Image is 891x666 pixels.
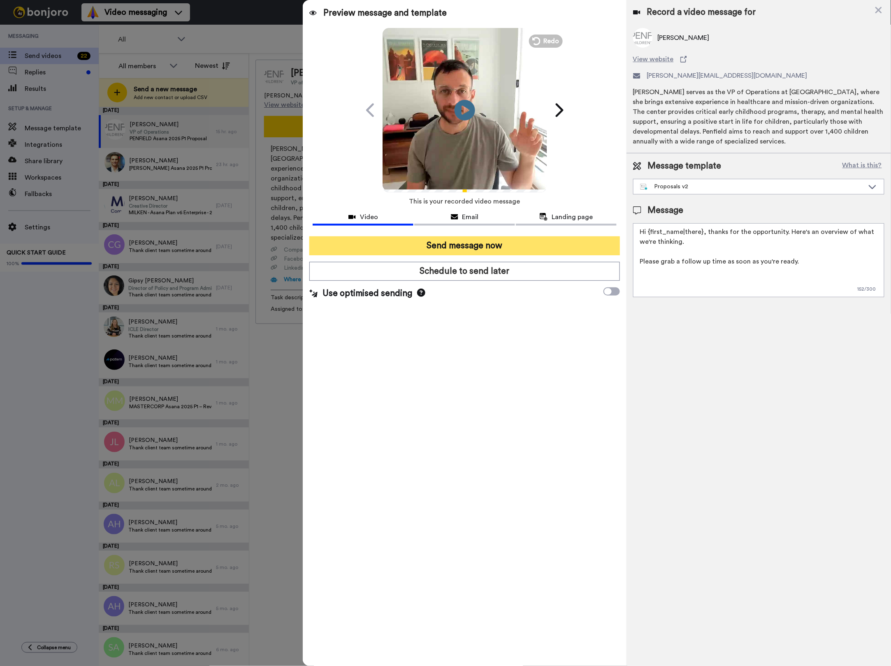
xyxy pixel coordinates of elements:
span: [PERSON_NAME][EMAIL_ADDRESS][DOMAIN_NAME] [647,71,807,81]
span: Message [648,204,684,217]
span: This is your recorded video message [409,192,520,210]
textarea: Hi {first_name|there}, thanks for the opportunity. Here's an overview of what we're thinking. Ple... [633,223,884,297]
span: Message template [648,160,722,172]
span: Email [462,212,479,222]
img: nextgen-template.svg [640,184,648,190]
span: View website [633,54,674,64]
span: Use optimised sending [323,287,412,300]
a: View website [633,54,884,64]
span: Video [360,212,378,222]
div: Proposals v2 [640,183,864,191]
button: Schedule to send later [309,262,620,281]
span: Landing page [552,212,593,222]
button: What is this? [840,160,884,172]
div: [PERSON_NAME] serves as the VP of Operations at [GEOGRAPHIC_DATA], where she brings extensive exp... [633,87,884,146]
button: Send message now [309,236,620,255]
